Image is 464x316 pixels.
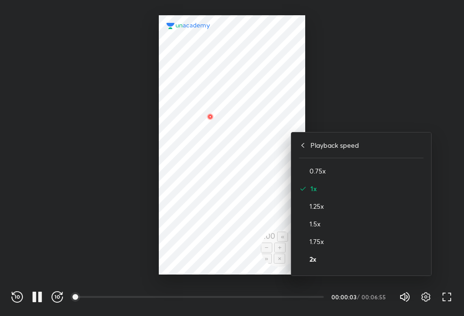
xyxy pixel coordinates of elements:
h4: 2x [309,254,423,264]
h4: 1.5x [309,219,423,229]
h4: 1.75x [309,236,423,246]
img: activeRate.6640ab9b.svg [299,185,307,193]
h4: 0.75x [309,166,423,176]
h4: Playback speed [310,140,359,150]
h4: 1.25x [309,201,423,211]
h4: 1x [310,183,423,194]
